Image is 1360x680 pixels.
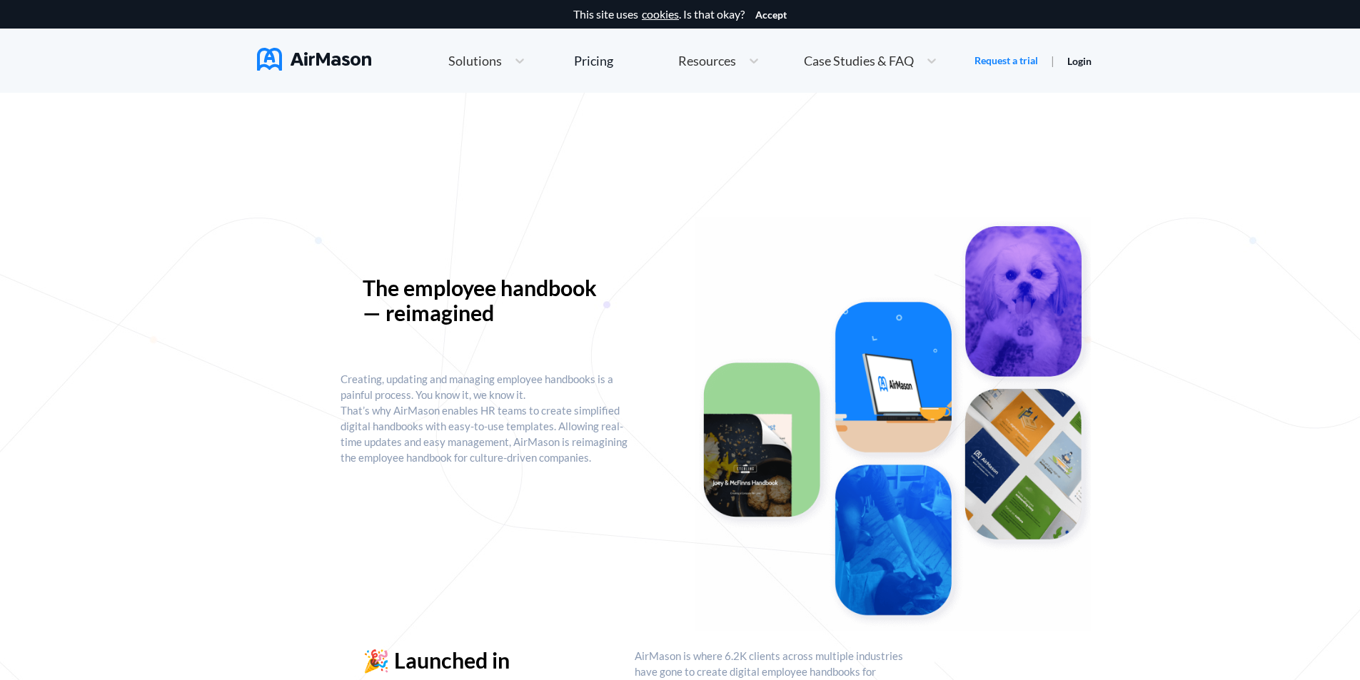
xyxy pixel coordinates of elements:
[363,648,613,673] div: 🎉 Launched in
[363,275,613,325] p: The employee handbook — reimagined
[1067,55,1092,67] a: Login
[448,54,502,67] span: Solutions
[678,54,736,67] span: Resources
[574,48,613,73] a: Pricing
[642,8,679,21] a: cookies
[257,48,371,71] img: AirMason Logo
[755,9,787,21] button: Accept cookies
[804,54,914,67] span: Case Studies & FAQ
[1051,54,1054,67] span: |
[341,371,635,465] p: Creating, updating and managing employee handbooks is a painful process. You know it, we know it....
[695,217,1092,631] img: handbook intro
[574,54,613,67] div: Pricing
[974,54,1038,68] a: Request a trial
